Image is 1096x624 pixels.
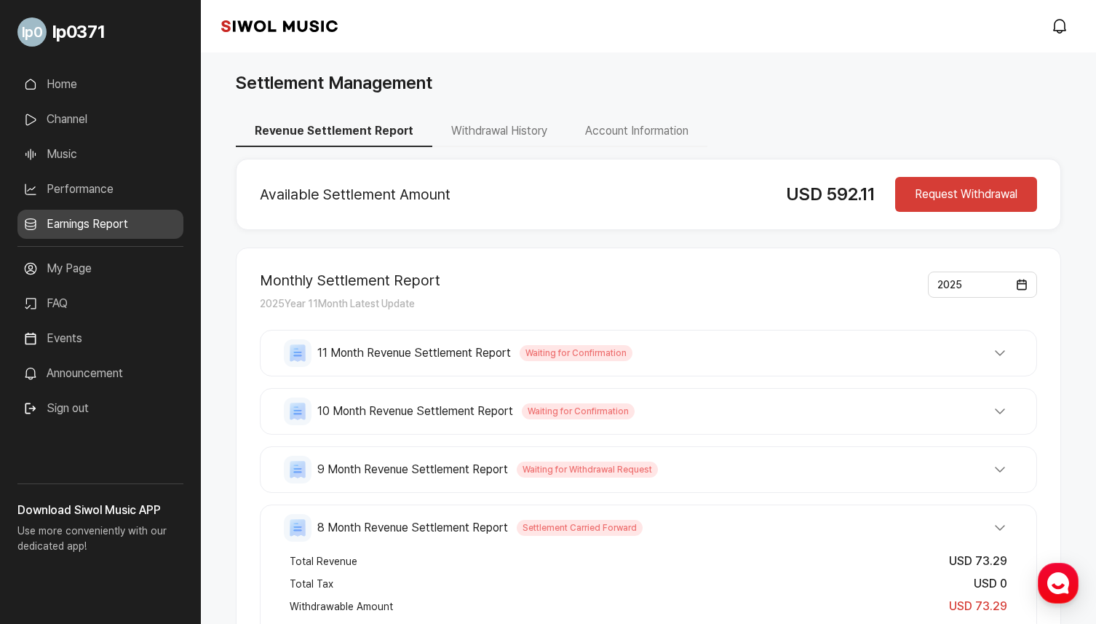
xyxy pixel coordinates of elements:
button: Revenue Settlement Report [236,116,432,147]
button: Withdrawal History [432,116,566,147]
span: 9 Month Revenue Settlement Report [317,461,508,478]
a: Events [17,324,183,353]
button: 10 Month Revenue Settlement Report Waiting for Confirmation [284,398,1013,425]
span: 2025 Year 11 Month Latest Update [260,298,415,309]
a: Revenue Settlement Report [236,124,432,138]
a: Announcement [17,359,183,388]
span: 11 Month Revenue Settlement Report [317,344,511,362]
span: 8 Month Revenue Settlement Report [317,519,508,537]
span: Waiting for Confirmation [522,403,635,419]
span: USD 73.29 [949,599,1007,613]
span: lp0371 [52,19,105,45]
p: Use more conveniently with our dedicated app! [17,519,183,566]
a: Withdrawal History [432,124,566,138]
span: Withdrawable Amount [290,599,393,614]
button: 8 Month Revenue Settlement Report Settlement Carried Forward [284,514,1013,542]
span: Settlement Carried Forward [517,520,643,536]
span: USD 73.29 [949,554,1007,568]
span: 10 Month Revenue Settlement Report [317,403,513,420]
button: Request Withdrawal [895,177,1037,212]
button: 2025 [928,272,1037,298]
button: Sign out [17,394,95,423]
a: Performance [17,175,183,204]
h2: Monthly Settlement Report [260,272,440,289]
a: Account Information [566,124,707,138]
span: Total Tax [290,577,333,591]
h3: Download Siwol Music APP [17,502,183,519]
span: Waiting for Withdrawal Request [517,462,658,478]
span: Waiting for Confirmation [520,345,632,361]
a: modal.notifications [1047,12,1076,41]
a: Earnings Report [17,210,183,239]
button: 9 Month Revenue Settlement Report Waiting for Withdrawal Request [284,456,1013,483]
span: USD 592.11 [786,183,875,205]
h1: Settlement Management [236,70,432,96]
a: Music [17,140,183,169]
button: 11 Month Revenue Settlement Report Waiting for Confirmation [284,339,1013,367]
a: My Page [17,254,183,283]
a: Home [17,70,183,99]
a: FAQ [17,289,183,318]
a: Channel [17,105,183,134]
h2: Available Settlement Amount [260,186,763,203]
span: 2025 [937,279,962,291]
button: Account Information [566,116,707,147]
a: Go to My Profile [17,12,183,52]
span: Total Revenue [290,554,357,569]
span: USD 0 [974,577,1007,591]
